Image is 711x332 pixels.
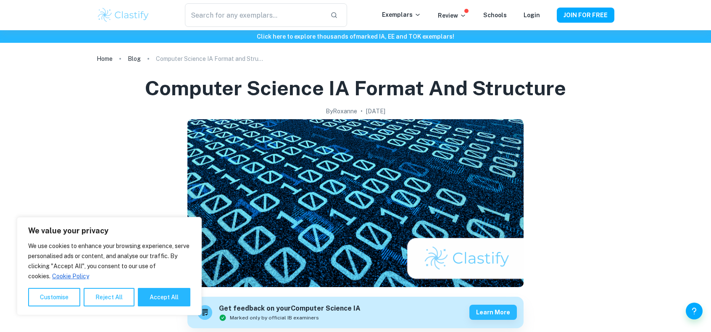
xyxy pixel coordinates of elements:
p: Computer Science IA Format and Structure [156,54,265,63]
button: Customise [28,288,80,306]
button: Accept All [138,288,190,306]
button: JOIN FOR FREE [557,8,614,23]
a: Login [524,12,540,18]
p: Review [438,11,466,20]
h6: Get feedback on your Computer Science IA [219,303,361,314]
p: We value your privacy [28,226,190,236]
h6: Click here to explore thousands of marked IA, EE and TOK exemplars ! [2,32,709,41]
h2: [DATE] [366,107,385,116]
a: Home [97,53,113,65]
p: Exemplars [382,10,421,19]
input: Search for any exemplars... [185,3,324,27]
h2: By Roxanne [326,107,357,116]
a: Schools [483,12,507,18]
a: Get feedback on yourComputer Science IAMarked only by official IB examinersLearn more [187,297,524,328]
button: Learn more [469,305,517,320]
span: Marked only by official IB examiners [230,314,319,322]
img: Clastify logo [97,7,150,24]
button: Reject All [84,288,134,306]
a: Cookie Policy [52,272,90,280]
button: Help and Feedback [686,303,703,319]
div: We value your privacy [17,217,202,315]
img: Computer Science IA Format and Structure cover image [187,119,524,287]
h1: Computer Science IA Format and Structure [145,75,566,102]
a: Blog [128,53,141,65]
p: • [361,107,363,116]
p: We use cookies to enhance your browsing experience, serve personalised ads or content, and analys... [28,241,190,281]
